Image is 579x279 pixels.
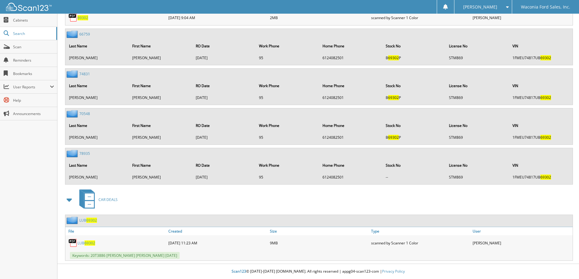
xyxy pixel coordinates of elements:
th: RO Date [193,40,255,52]
div: [PERSON_NAME] [471,237,573,249]
div: scanned by Scanner 1 Color [370,12,471,24]
td: [PERSON_NAME] [66,93,129,103]
th: Stock No [383,159,445,172]
td: [PERSON_NAME] [129,132,192,142]
td: 95 [256,172,319,182]
span: 69302 [540,175,551,180]
span: 69302 [540,55,551,60]
th: First Name [129,119,192,132]
th: Work Phone [256,159,319,172]
div: scanned by Scanner 1 Color [370,237,471,249]
td: [PERSON_NAME] [129,93,192,103]
a: 78935 [79,151,90,156]
th: License No [446,119,508,132]
span: User Reports [13,84,50,90]
span: 69302 [388,135,399,140]
th: License No [446,80,508,92]
th: RO Date [193,159,255,172]
td: 1FMEU74817UB [509,53,572,63]
span: 69302 [388,95,399,100]
th: License No [446,40,508,52]
span: 69302 [86,218,97,223]
th: Home Phone [319,40,382,52]
th: Work Phone [256,40,319,52]
a: File [65,227,167,235]
span: Search [13,31,53,36]
td: [PERSON_NAME] [66,172,129,182]
span: Keywords: 20T3886 [PERSON_NAME] [PERSON_NAME] [DATE] [70,252,180,259]
a: LUB69302 [79,218,97,223]
th: VIN [509,159,572,172]
a: Size [268,227,370,235]
th: Last Name [66,159,129,172]
td: B P [383,93,445,103]
span: Waconia Ford Sales, Inc. [521,5,570,9]
th: Last Name [66,80,129,92]
div: [DATE] 11:23 AM [167,237,268,249]
img: PDF.png [68,13,78,22]
td: 6124082501 [319,132,382,142]
span: Bookmarks [13,71,54,76]
a: Type [370,227,471,235]
td: 95 [256,53,319,63]
th: First Name [129,80,192,92]
a: 70548 [79,111,90,116]
span: Reminders [13,58,54,63]
th: Work Phone [256,80,319,92]
th: VIN [509,119,572,132]
th: First Name [129,159,192,172]
div: 9MB [268,237,370,249]
span: 69302 [540,95,551,100]
span: Help [13,98,54,103]
th: RO Date [193,119,255,132]
a: 69302 [78,15,88,20]
img: folder2.png [67,70,79,78]
th: Home Phone [319,80,382,92]
div: [DATE] 9:04 AM [167,12,268,24]
a: 66759 [79,32,90,37]
td: STM869 [446,172,508,182]
td: 1FMEU74817UB [509,132,572,142]
td: [DATE] [193,93,255,103]
th: Home Phone [319,159,382,172]
span: Announcements [13,111,54,116]
div: © [DATE]-[DATE] [DOMAIN_NAME]. All rights reserved | appg04-scan123-com | [57,264,579,279]
span: CAR DEALS [98,197,118,202]
img: folder2.png [67,216,79,224]
td: [DATE] [193,172,255,182]
th: RO Date [193,80,255,92]
span: 69302 [84,240,95,246]
span: [PERSON_NAME] [463,5,497,9]
th: VIN [509,80,572,92]
td: [DATE] [193,132,255,142]
span: Cabinets [13,18,54,23]
th: VIN [509,40,572,52]
a: 74831 [79,71,90,77]
td: [PERSON_NAME] [129,53,192,63]
img: PDF.png [68,238,78,247]
td: STM869 [446,53,508,63]
td: B P [383,132,445,142]
span: 69302 [388,55,399,60]
iframe: Chat Widget [549,250,579,279]
a: User [471,227,573,235]
td: 1FMEU74817UB [509,93,572,103]
th: Home Phone [319,119,382,132]
img: folder2.png [67,150,79,157]
span: Scan123 [232,269,246,274]
td: 6124082501 [319,93,382,103]
th: License No [446,159,508,172]
th: Last Name [66,40,129,52]
td: [PERSON_NAME] [66,53,129,63]
div: [PERSON_NAME] [471,12,573,24]
th: First Name [129,40,192,52]
img: folder2.png [67,110,79,117]
td: 6124082501 [319,53,382,63]
td: 95 [256,93,319,103]
td: 95 [256,132,319,142]
span: 69302 [540,135,551,140]
td: [DATE] [193,53,255,63]
td: B P [383,53,445,63]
